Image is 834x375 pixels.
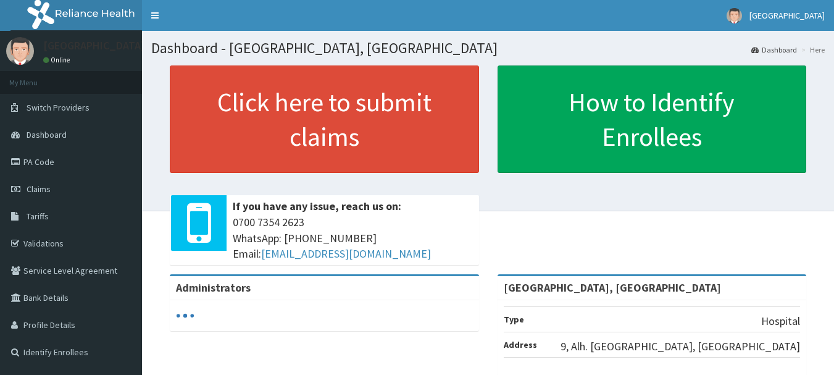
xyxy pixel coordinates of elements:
b: Address [504,339,537,350]
a: How to Identify Enrollees [498,65,807,173]
img: User Image [6,37,34,65]
b: If you have any issue, reach us on: [233,199,401,213]
span: Tariffs [27,211,49,222]
img: User Image [727,8,742,23]
strong: [GEOGRAPHIC_DATA], [GEOGRAPHIC_DATA] [504,280,721,295]
span: Claims [27,183,51,195]
p: 9, Alh. [GEOGRAPHIC_DATA], [GEOGRAPHIC_DATA] [561,339,800,355]
span: 0700 7354 2623 WhatsApp: [PHONE_NUMBER] Email: [233,214,473,262]
b: Type [504,314,524,325]
a: Online [43,56,73,64]
span: Switch Providers [27,102,90,113]
b: Administrators [176,280,251,295]
a: Dashboard [751,44,797,55]
p: [GEOGRAPHIC_DATA] [43,40,145,51]
h1: Dashboard - [GEOGRAPHIC_DATA], [GEOGRAPHIC_DATA] [151,40,825,56]
a: Click here to submit claims [170,65,479,173]
svg: audio-loading [176,306,194,325]
span: [GEOGRAPHIC_DATA] [749,10,825,21]
li: Here [798,44,825,55]
p: Hospital [761,313,800,329]
span: Dashboard [27,129,67,140]
a: [EMAIL_ADDRESS][DOMAIN_NAME] [261,246,431,261]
